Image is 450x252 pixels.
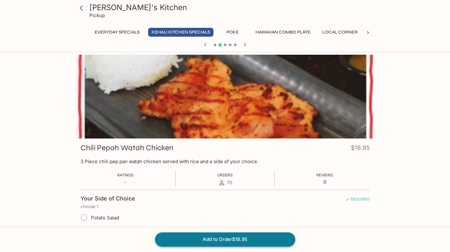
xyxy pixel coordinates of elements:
span: Reviews [316,173,333,177]
button: Poke [219,28,247,37]
button: Kehau Kitchen Specials [148,28,213,37]
h4: Your Side of Choice [81,195,135,202]
span: Ratings [117,173,134,177]
button: Add to Order$18.95 [155,232,295,246]
p: 0 [316,179,333,185]
p: Pickup [89,12,105,18]
button: Hawaiian Combo Plate [252,28,314,37]
p: choose 1 [81,204,370,209]
h3: [PERSON_NAME]'s Kitchen [89,3,372,12]
p: - [117,179,134,185]
h3: Chili Pepah Watah Chicken [81,143,173,153]
button: Local Corner [319,28,361,37]
h4: $18.95 [351,143,370,155]
span: Orders [217,173,233,177]
span: Potato Salad [91,215,119,221]
div: Chili Pepah Watah Chicken [76,55,374,138]
p: 3 Piece chili pep pan watah chicken served with rice and a side of your choice. [81,158,370,164]
button: Everyday Specials [91,28,143,37]
span: 70 [227,180,232,186]
span: REQUIRED [345,197,370,204]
